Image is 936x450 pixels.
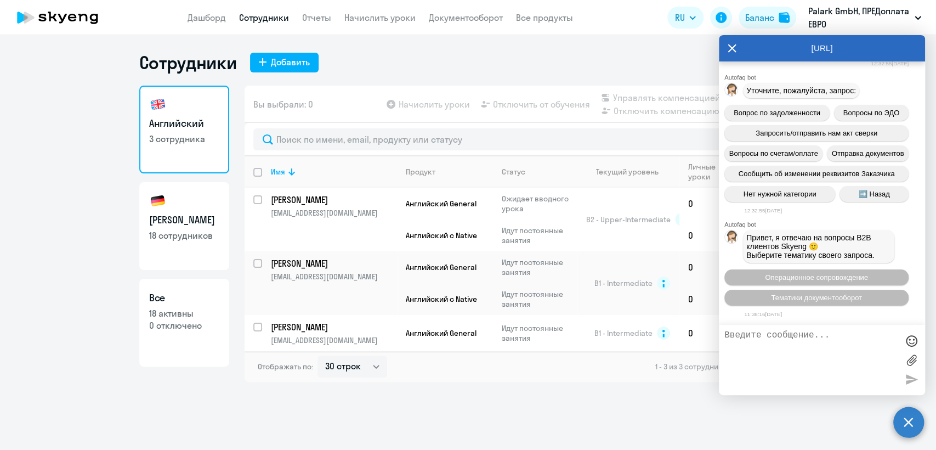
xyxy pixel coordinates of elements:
[188,12,226,23] a: Дашборд
[739,170,895,178] span: Сообщить об изменении реквизитов Заказчика
[502,257,577,277] p: Идут постоянные занятия
[871,60,909,66] time: 12:32:55[DATE]
[803,4,927,31] button: Palark GmbH, ПРЕДоплата ЕВРО
[149,291,219,305] h3: Все
[744,311,782,317] time: 11:38:16[DATE]
[149,229,219,241] p: 18 сотрудников
[149,133,219,145] p: 3 сотрудника
[271,321,395,333] p: [PERSON_NAME]
[429,12,503,23] a: Документооборот
[594,328,653,338] span: B1 - Intermediate
[502,289,577,309] p: Идут постоянные занятия
[903,352,920,368] label: Лимит 10 файлов
[344,12,416,23] a: Начислить уроки
[271,208,396,218] p: [EMAIL_ADDRESS][DOMAIN_NAME]
[149,319,219,331] p: 0 отключено
[271,257,395,269] p: [PERSON_NAME]
[679,315,727,351] td: 0
[679,283,727,315] td: 0
[302,12,331,23] a: Отчеты
[149,116,219,131] h3: Английский
[729,149,818,157] span: Вопросы по счетам/оплате
[253,128,788,150] input: Поиск по имени, email, продукту или статусу
[756,129,877,137] span: Запросить/отправить нам акт сверки
[271,194,395,206] p: [PERSON_NAME]
[667,7,704,29] button: RU
[724,221,925,228] div: Autofaq bot
[271,194,396,206] a: [PERSON_NAME]
[724,74,925,81] div: Autofaq bot
[724,166,909,182] button: Сообщить об изменении реквизитов Заказчика
[149,307,219,319] p: 18 активны
[725,83,739,99] img: bot avatar
[258,362,313,372] span: Отображать по:
[149,192,167,210] img: german
[271,55,310,69] div: Добавить
[406,328,476,338] span: Английский General
[724,290,909,306] button: Тематики документооборот
[149,213,219,227] h3: [PERSON_NAME]
[253,98,313,111] span: Вы выбрали: 0
[832,149,904,157] span: Отправка документов
[271,272,396,282] p: [EMAIL_ADDRESS][DOMAIN_NAME]
[239,12,289,23] a: Сотрудники
[139,52,237,74] h1: Сотрудники
[502,167,525,177] div: Статус
[779,12,790,23] img: balance
[596,167,659,177] div: Текущий уровень
[859,190,890,198] span: ➡️ Назад
[271,167,396,177] div: Имя
[149,95,167,113] img: english
[675,11,685,24] span: RU
[655,362,731,372] span: 1 - 3 из 3 сотрудников
[271,257,396,269] a: [PERSON_NAME]
[271,167,285,177] div: Имя
[725,230,739,246] img: bot avatar
[746,233,875,260] span: Привет, я отвечаю на вопросы B2B клиентов Skyeng 🙂 Выберите тематику своего запроса.
[834,105,909,121] button: Вопросы по ЭДО
[502,323,577,343] p: Идут постоянные занятия
[406,262,476,272] span: Английский General
[688,162,726,182] div: Личные уроки
[739,7,796,29] button: Балансbalance
[679,188,727,220] td: 0
[139,279,229,367] a: Все18 активны0 отключено
[724,125,909,141] button: Запросить/отправить нам акт сверки
[271,335,396,345] p: [EMAIL_ADDRESS][DOMAIN_NAME]
[406,167,435,177] div: Продукт
[744,207,782,213] time: 12:32:55[DATE]
[502,226,577,245] p: Идут постоянные занятия
[827,145,909,161] button: Отправка документов
[679,220,727,251] td: 0
[594,278,653,288] span: B1 - Intermediate
[765,273,868,282] span: Операционное сопровождение
[586,167,679,177] div: Текущий уровень
[745,11,774,24] div: Баланс
[250,53,319,72] button: Добавить
[586,215,671,224] span: B2 - Upper-Intermediate
[516,12,573,23] a: Все продукты
[808,4,910,31] p: Palark GmbH, ПРЕДоплата ЕВРО
[724,186,835,202] button: Нет нужной категории
[406,294,477,304] span: Английский с Native
[271,321,396,333] a: [PERSON_NAME]
[746,86,856,95] span: Уточните, пожалуйста, запрос:
[679,251,727,283] td: 0
[724,145,822,161] button: Вопросы по счетам/оплате
[406,199,476,209] span: Английский General
[744,190,816,198] span: Нет нужной категории
[406,230,477,240] span: Английский с Native
[502,194,577,213] p: Ожидает вводного урока
[843,109,900,117] span: Вопросы по ЭДО
[139,86,229,173] a: Английский3 сотрудника
[734,109,820,117] span: Вопрос по задолженности
[771,294,862,302] span: Тематики документооборот
[139,182,229,270] a: [PERSON_NAME]18 сотрудников
[724,105,830,121] button: Вопрос по задолженности
[724,269,909,285] button: Операционное сопровождение
[839,186,909,202] button: ➡️ Назад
